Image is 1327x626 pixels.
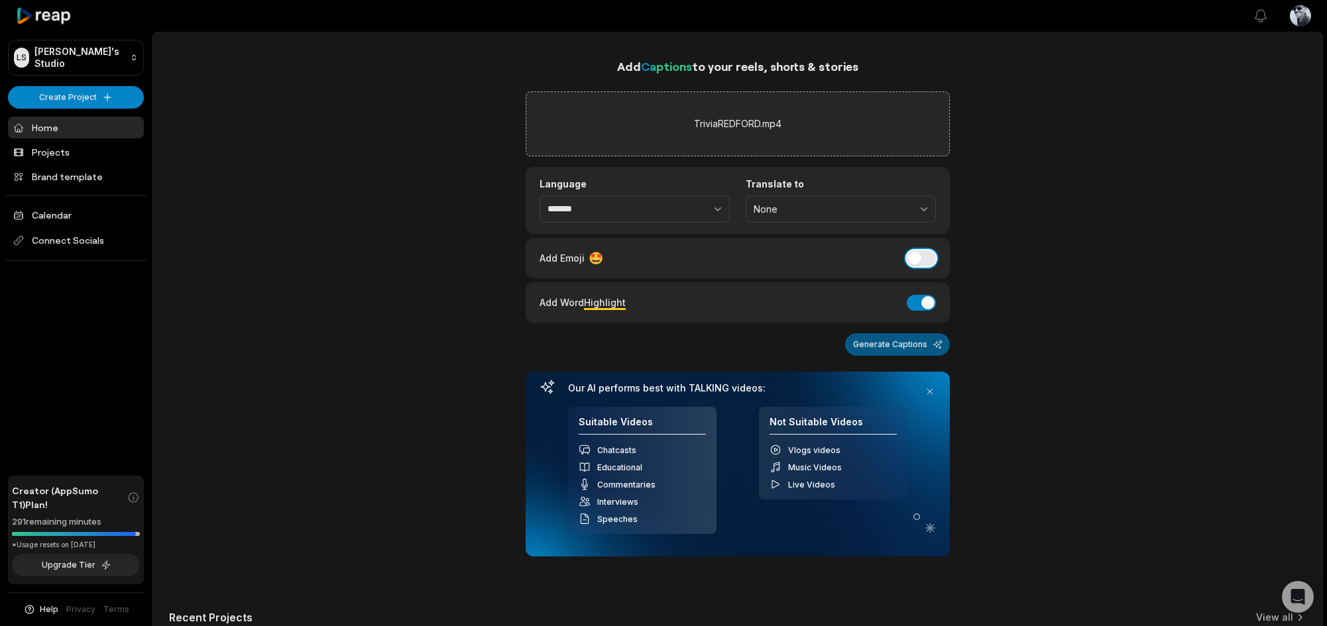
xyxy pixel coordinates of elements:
[8,117,144,138] a: Home
[8,166,144,187] a: Brand template
[788,445,840,455] span: Vlogs videos
[540,178,730,190] label: Language
[66,603,95,615] a: Privacy
[597,445,636,455] span: Chatcasts
[12,515,140,529] div: 291 remaining minutes
[14,48,29,68] div: LS
[788,480,835,490] span: Live Videos
[597,497,638,507] span: Interviews
[770,416,897,435] h4: Not Suitable Videos
[597,480,656,490] span: Commentaries
[641,59,692,74] span: Captions
[754,203,909,215] span: None
[23,603,58,615] button: Help
[40,603,58,615] span: Help
[103,603,129,615] a: Terms
[589,249,603,267] span: 🤩
[12,540,140,550] div: *Usage resets on [DATE]
[1256,611,1293,624] a: View all
[579,416,706,435] h4: Suitable Videos
[845,333,950,356] button: Generate Captions
[34,46,125,70] p: [PERSON_NAME]'s Studio
[568,382,907,394] h3: Our AI performs best with TALKING videos:
[584,297,626,308] span: Highlight
[8,141,144,163] a: Projects
[540,293,626,311] div: Add Word
[746,178,936,190] label: Translate to
[597,462,642,472] span: Educational
[597,514,638,524] span: Speeches
[540,251,585,265] span: Add Emoji
[8,86,144,109] button: Create Project
[788,462,842,472] span: Music Videos
[1282,581,1314,613] div: Open Intercom Messenger
[526,57,950,76] h1: Add to your reels, shorts & stories
[12,554,140,576] button: Upgrade Tier
[746,195,936,223] button: None
[12,484,127,511] span: Creator (AppSumo T1) Plan!
[169,611,253,624] h2: Recent Projects
[8,204,144,226] a: Calendar
[694,116,781,132] label: TriviaREDFORD.mp4
[8,229,144,252] span: Connect Socials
